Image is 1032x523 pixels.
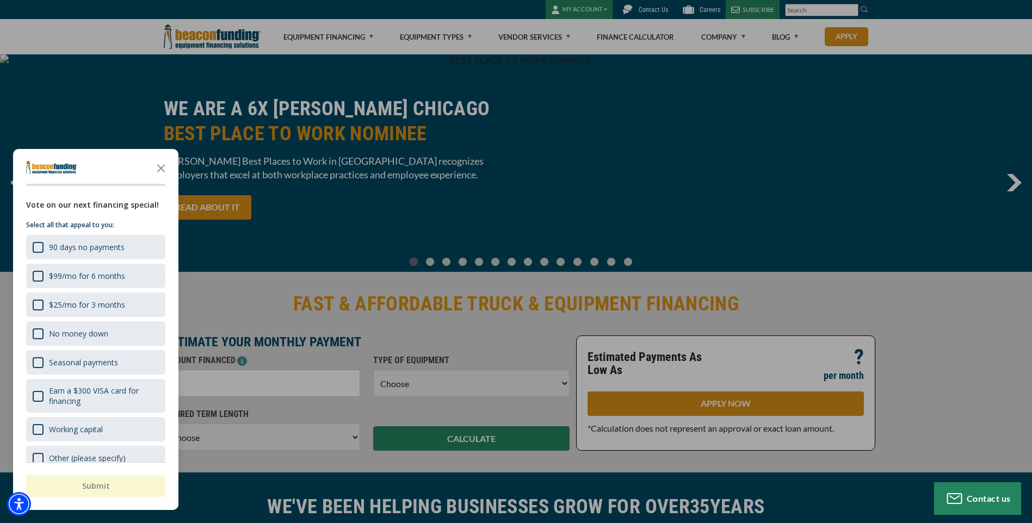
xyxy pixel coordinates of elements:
[49,385,159,406] div: Earn a $300 VISA card for financing
[26,264,165,288] div: $99/mo for 6 months
[49,328,108,339] div: No money down
[49,242,125,252] div: 90 days no payments
[26,220,165,231] p: Select all that appeal to you:
[49,453,126,463] div: Other (please specify)
[26,350,165,375] div: Seasonal payments
[7,492,31,516] div: Accessibility Menu
[26,475,165,497] button: Submit
[49,357,118,368] div: Seasonal payments
[13,149,178,510] div: Survey
[967,493,1011,503] span: Contact us
[26,446,165,470] div: Other (please specify)
[49,424,103,434] div: Working capital
[26,199,165,211] div: Vote on our next financing special!
[26,292,165,317] div: $25/mo for 3 months
[26,235,165,259] div: 90 days no payments
[26,161,77,174] img: Company logo
[49,271,125,281] div: $99/mo for 6 months
[49,300,125,310] div: $25/mo for 3 months
[26,417,165,441] div: Working capital
[26,379,165,413] div: Earn a $300 VISA card for financing
[150,157,172,178] button: Close the survey
[934,482,1021,515] button: Contact us
[26,321,165,346] div: No money down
